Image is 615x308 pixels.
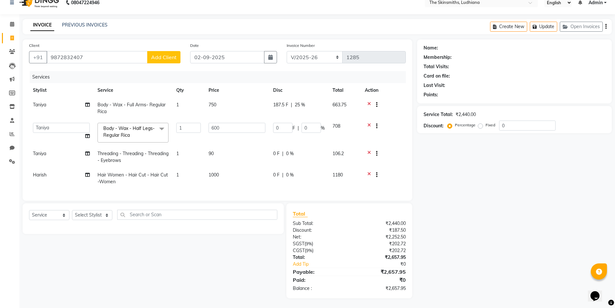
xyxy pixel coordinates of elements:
div: ₹2,657.95 [349,254,411,261]
div: ₹2,252.50 [349,234,411,240]
label: Invoice Number [287,43,315,48]
span: 708 [333,123,340,129]
div: ₹2,657.95 [349,285,411,292]
div: ₹202.72 [349,240,411,247]
th: Action [361,83,406,98]
div: Name: [424,45,438,51]
span: SGST [293,241,304,247]
span: Taniya [33,151,46,156]
div: Total Visits: [424,63,449,70]
button: Create New [490,22,527,32]
div: ₹2,657.95 [349,268,411,276]
th: Total [329,83,361,98]
div: ( ) [288,247,349,254]
div: ₹2,440.00 [349,220,411,227]
div: Membership: [424,54,452,61]
button: Update [530,22,557,32]
th: Stylist [29,83,94,98]
span: 0 % [286,172,294,178]
span: 0 F [273,150,280,157]
div: Net: [288,234,349,240]
th: Price [205,83,269,98]
button: Open Invoices [560,22,603,32]
label: Client [29,43,39,48]
th: Service [94,83,172,98]
th: Disc [269,83,329,98]
span: | [282,172,283,178]
button: +91 [29,51,47,63]
div: Points: [424,91,438,98]
div: ₹0 [349,276,411,284]
span: | [282,150,283,157]
div: ₹187.50 [349,227,411,234]
span: 1 [176,172,179,178]
span: 187.5 F [273,101,288,108]
label: Date [190,43,199,48]
span: 25 % [295,101,305,108]
div: Paid: [288,276,349,284]
input: Search by Name/Mobile/Email/Code [46,51,148,63]
div: ( ) [288,240,349,247]
div: Sub Total: [288,220,349,227]
span: Taniya [33,102,46,108]
div: Discount: [288,227,349,234]
div: Payable: [288,268,349,276]
a: Add Tip [288,261,359,268]
div: Balance : [288,285,349,292]
span: 1 [176,102,179,108]
span: Hair Women - Hair Cut - Hair Cut-Women [97,172,168,185]
span: 9% [306,248,312,253]
iframe: chat widget [588,282,609,302]
span: 0 % [286,150,294,157]
span: % [321,125,325,132]
span: Harish [33,172,46,178]
a: x [130,132,133,138]
span: Threading - Threading - Threading- Eyebrows [97,151,169,163]
span: 90 [209,151,214,156]
div: Last Visit: [424,82,445,89]
span: Add Client [151,54,177,60]
label: Percentage [455,122,476,128]
span: 0 F [273,172,280,178]
a: PREVIOUS INVOICES [62,22,108,28]
span: Total [293,210,308,217]
div: Service Total: [424,111,453,118]
span: 1 [176,151,179,156]
span: Body - Wax - Full Arms- Regular Rica [97,102,166,114]
div: Total: [288,254,349,261]
th: Qty [172,83,205,98]
button: Add Client [147,51,180,63]
span: 750 [209,102,216,108]
span: 1000 [209,172,219,178]
span: 106.2 [333,151,344,156]
div: ₹2,440.00 [456,111,476,118]
span: 9% [306,241,312,246]
div: ₹0 [360,261,411,268]
div: Card on file: [424,73,450,80]
a: INVOICE [30,19,54,31]
span: 663.75 [333,102,346,108]
div: ₹202.72 [349,247,411,254]
input: Search or Scan [117,210,277,220]
span: | [298,125,299,132]
div: Services [30,71,411,83]
span: 1180 [333,172,343,178]
span: F [292,125,295,132]
span: Body - Wax - Half Legs- Regular Rica [103,125,155,138]
span: CGST [293,248,305,253]
label: Fixed [486,122,495,128]
div: Discount: [424,122,444,129]
span: | [291,101,292,108]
